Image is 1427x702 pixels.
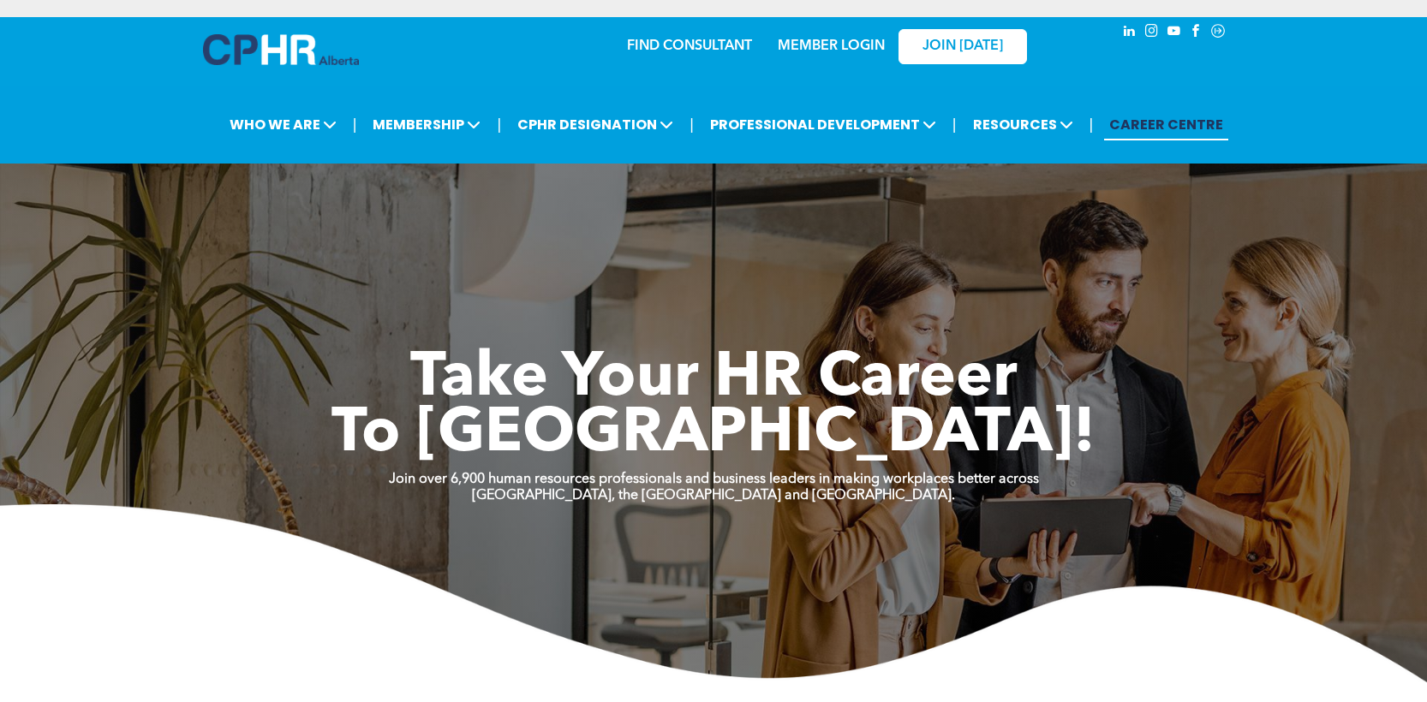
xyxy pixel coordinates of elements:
a: MEMBER LOGIN [778,39,885,53]
span: Take Your HR Career [410,348,1018,410]
li: | [690,107,694,142]
a: JOIN [DATE] [899,29,1027,64]
a: CAREER CENTRE [1104,109,1228,140]
a: facebook [1186,21,1205,45]
a: youtube [1164,21,1183,45]
strong: Join over 6,900 human resources professionals and business leaders in making workplaces better ac... [389,473,1039,486]
img: A blue and white logo for cp alberta [203,34,359,65]
span: To [GEOGRAPHIC_DATA]! [331,404,1096,466]
span: PROFESSIONAL DEVELOPMENT [705,109,941,140]
span: RESOURCES [968,109,1078,140]
li: | [1090,107,1094,142]
a: FIND CONSULTANT [627,39,752,53]
li: | [353,107,357,142]
span: JOIN [DATE] [922,39,1003,55]
span: MEMBERSHIP [367,109,486,140]
a: linkedin [1120,21,1138,45]
a: Social network [1209,21,1227,45]
span: WHO WE ARE [224,109,342,140]
strong: [GEOGRAPHIC_DATA], the [GEOGRAPHIC_DATA] and [GEOGRAPHIC_DATA]. [472,489,955,503]
li: | [497,107,501,142]
span: CPHR DESIGNATION [512,109,678,140]
a: instagram [1142,21,1161,45]
li: | [952,107,957,142]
